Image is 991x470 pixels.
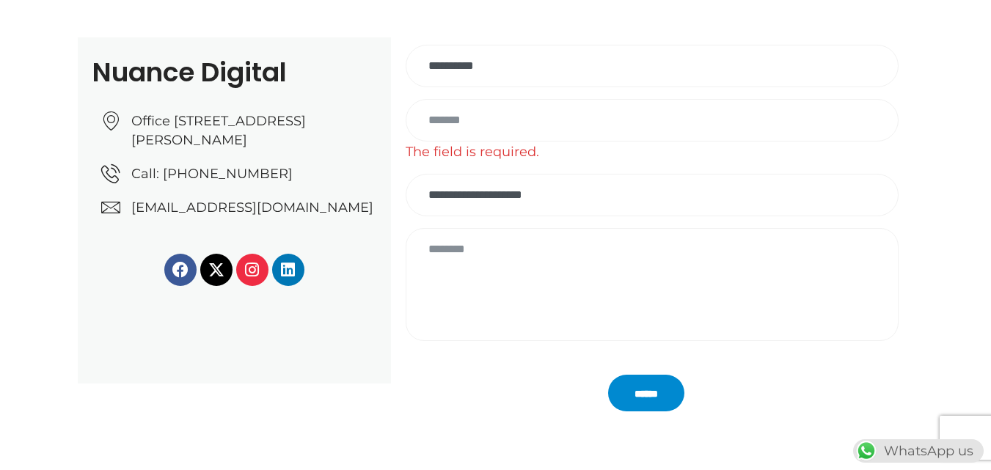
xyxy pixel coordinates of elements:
[92,59,376,86] h2: Nuance Digital
[128,198,373,217] span: [EMAIL_ADDRESS][DOMAIN_NAME]
[101,111,376,150] a: Office [STREET_ADDRESS][PERSON_NAME]
[398,45,907,376] form: Contact form
[128,111,376,150] span: Office [STREET_ADDRESS][PERSON_NAME]
[853,439,984,463] div: WhatsApp us
[853,443,984,459] a: WhatsAppWhatsApp us
[101,198,376,217] a: [EMAIL_ADDRESS][DOMAIN_NAME]
[855,439,878,463] img: WhatsApp
[128,164,293,183] span: Call: [PHONE_NUMBER]
[406,142,899,162] span: The field is required.
[101,164,376,183] a: Call: [PHONE_NUMBER]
